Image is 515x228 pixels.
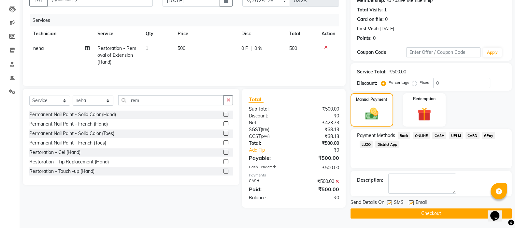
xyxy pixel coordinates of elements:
div: [DATE] [380,25,394,32]
div: Coupon Code [357,49,407,56]
label: Manual Payment [356,97,387,102]
button: Checkout [350,208,512,219]
th: Service [93,26,142,41]
div: Restoration - Tip Replacement (Hand) [29,159,109,165]
div: ₹0 [294,113,344,119]
div: Total: [244,140,294,147]
div: Description: [357,177,383,184]
span: ONLINE [413,132,430,139]
div: Permanent Nail Paint - Solid Color (Toes) [29,130,114,137]
label: Fixed [420,80,429,85]
th: Qty [141,26,173,41]
div: ₹500.00 [294,106,344,113]
th: Price [174,26,237,41]
div: ₹500.00 [294,154,344,162]
span: 0 F [241,45,248,52]
div: ( ) [244,126,294,133]
th: Total [285,26,318,41]
div: ₹500.00 [294,185,344,193]
span: 9% [262,127,268,132]
span: District App [375,141,399,148]
img: _gift.svg [413,106,435,123]
span: CARD [465,132,479,139]
a: Add Tip [244,147,302,154]
div: ₹423.73 [294,119,344,126]
div: Net: [244,119,294,126]
div: ₹0 [302,147,344,154]
span: 9% [262,134,268,139]
div: Card on file: [357,16,384,23]
div: Restoration - Gel (Hand) [29,149,80,156]
div: ₹500.00 [389,68,406,75]
th: Technician [29,26,93,41]
span: Send Details On [350,199,384,207]
span: 500 [289,45,297,51]
div: ₹500.00 [294,178,344,185]
span: UPI M [449,132,463,139]
span: 1 [145,45,148,51]
div: Points: [357,35,372,42]
span: Total [249,96,264,103]
span: GPay [482,132,495,139]
div: ₹0 [294,194,344,201]
div: 0 [385,16,388,23]
div: 1 [384,7,387,13]
div: Discount: [357,80,377,87]
span: Bank [398,132,410,139]
div: Last Visit: [357,25,379,32]
th: Disc [237,26,285,41]
div: Paid: [244,185,294,193]
span: LUZO [360,141,373,148]
div: Total Visits: [357,7,383,13]
span: | [250,45,252,52]
div: Discount: [244,113,294,119]
span: CGST [249,133,261,139]
span: Restoration - Removal of Extension (Hand) [97,45,136,65]
div: Restoration - Touch -up (Hand) [29,168,94,175]
span: Payment Methods [357,132,395,139]
div: ₹500.00 [294,164,344,171]
span: neha [33,45,44,51]
div: Services [30,14,344,26]
div: Payable: [244,154,294,162]
div: Payments [249,173,339,178]
th: Action [318,26,339,41]
div: CASH [244,178,294,185]
div: ( ) [244,133,294,140]
div: ₹38.13 [294,126,344,133]
label: Redemption [413,96,436,102]
span: 500 [178,45,185,51]
button: Apply [483,48,502,57]
div: Sub Total: [244,106,294,113]
div: Permanent Nail Paint - French (Toes) [29,140,106,146]
span: SGST [249,127,260,132]
div: Cash Tendered: [244,164,294,171]
input: Enter Offer / Coupon Code [406,47,480,57]
label: Percentage [389,80,409,85]
div: Permanent Nail Paint - French (Hand) [29,121,108,128]
span: CASH [432,132,446,139]
span: Email [416,199,427,207]
div: 0 [373,35,376,42]
iframe: chat widget [488,202,508,221]
div: Service Total: [357,68,387,75]
span: 0 % [254,45,262,52]
div: Permanent Nail Paint - Solid Color (Hand) [29,111,116,118]
img: _cash.svg [361,106,382,121]
div: ₹500.00 [294,140,344,147]
div: ₹38.13 [294,133,344,140]
div: Balance : [244,194,294,201]
input: Search or Scan [118,95,224,105]
span: SMS [394,199,404,207]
